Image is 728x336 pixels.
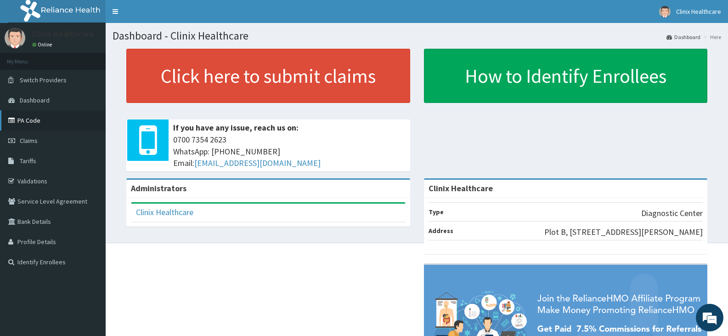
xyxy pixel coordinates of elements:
b: If you have any issue, reach us on: [173,122,299,133]
a: How to Identify Enrollees [424,49,708,103]
span: 0700 7354 2623 WhatsApp: [PHONE_NUMBER] Email: [173,134,406,169]
p: Diagnostic Center [641,207,703,219]
a: Click here to submit claims [126,49,410,103]
p: Clinix Healthcare [32,30,94,38]
b: Administrators [131,183,186,194]
b: Address [429,227,453,235]
span: Claims [20,137,38,145]
p: Plot B, [STREET_ADDRESS][PERSON_NAME] [544,226,703,238]
li: Here [701,33,721,41]
a: Clinix Healthcare [136,207,193,217]
a: Dashboard [666,33,700,41]
img: User Image [659,6,671,17]
span: Switch Providers [20,76,67,84]
a: [EMAIL_ADDRESS][DOMAIN_NAME] [194,158,321,168]
span: Dashboard [20,96,50,104]
h1: Dashboard - Clinix Healthcare [113,30,721,42]
strong: Clinix Healthcare [429,183,493,194]
span: Clinix Healthcare [676,7,721,16]
a: Online [32,41,54,48]
span: Tariffs [20,157,36,165]
img: User Image [5,28,25,48]
b: Type [429,208,444,216]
